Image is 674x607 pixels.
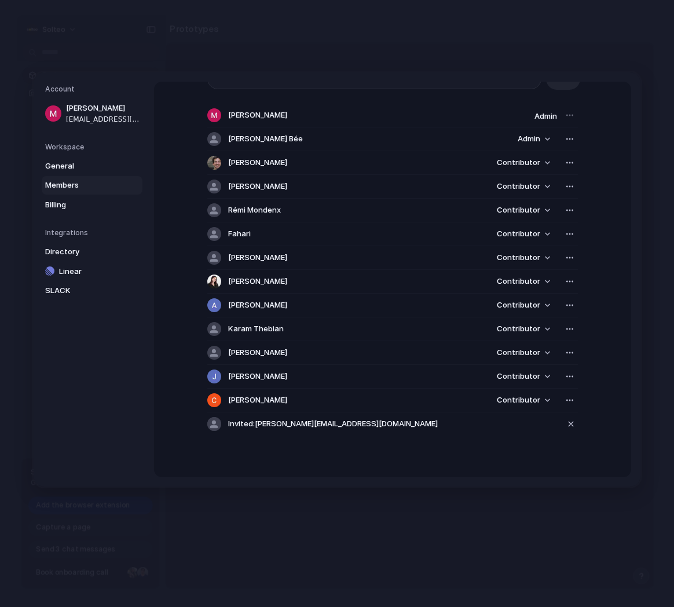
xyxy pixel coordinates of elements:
span: Contributor [497,252,540,264]
span: SLACK [45,285,119,297]
button: Contributor [490,155,557,171]
span: [PERSON_NAME] [228,299,287,311]
span: Rémi Mondenx [228,204,281,216]
span: General [45,160,119,171]
span: Members [45,180,119,191]
span: Contributor [497,347,540,359]
h5: Workspace [45,141,142,152]
button: Contributor [490,392,557,408]
span: Linear [59,265,133,277]
span: Contributor [497,371,540,382]
button: Contributor [490,368,557,385]
span: Contributor [497,394,540,406]
span: Contributor [497,157,540,169]
span: Admin [534,111,557,120]
span: [PERSON_NAME] Bée [228,133,303,145]
span: Directory [45,246,119,258]
button: Contributor [490,202,557,218]
span: [EMAIL_ADDRESS][DOMAIN_NAME] [66,114,140,124]
span: Invited: [PERSON_NAME][EMAIL_ADDRESS][DOMAIN_NAME] [228,418,438,430]
span: [PERSON_NAME] [228,181,287,192]
h5: Account [45,84,142,94]
a: Linear [42,262,142,280]
span: Contributor [497,228,540,240]
a: Billing [42,195,142,214]
span: [PERSON_NAME] [228,371,287,382]
a: Directory [42,243,142,261]
span: Contributor [497,181,540,192]
button: Contributor [490,226,557,242]
span: [PERSON_NAME] [228,157,287,169]
button: Contributor [490,321,557,337]
span: [PERSON_NAME] [66,103,140,114]
a: Members [42,176,142,195]
button: Contributor [490,273,557,290]
a: General [42,156,142,175]
h5: Integrations [45,228,142,238]
span: Contributor [497,299,540,311]
a: SLACK [42,281,142,300]
button: Admin [511,131,557,147]
span: [PERSON_NAME] [228,394,287,406]
a: [PERSON_NAME][EMAIL_ADDRESS][DOMAIN_NAME] [42,99,142,128]
span: Fahari [228,228,251,240]
span: [PERSON_NAME] [228,252,287,264]
button: Contributor [490,178,557,195]
span: Billing [45,199,119,210]
span: [PERSON_NAME] [228,276,287,287]
span: Admin [518,133,540,145]
span: [PERSON_NAME] [228,109,287,121]
span: Contributor [497,323,540,335]
span: Karam Thebian [228,323,284,335]
button: Contributor [490,250,557,266]
button: Contributor [490,297,557,313]
span: Contributor [497,204,540,216]
span: [PERSON_NAME] [228,347,287,359]
span: Contributor [497,276,540,287]
button: Contributor [490,345,557,361]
